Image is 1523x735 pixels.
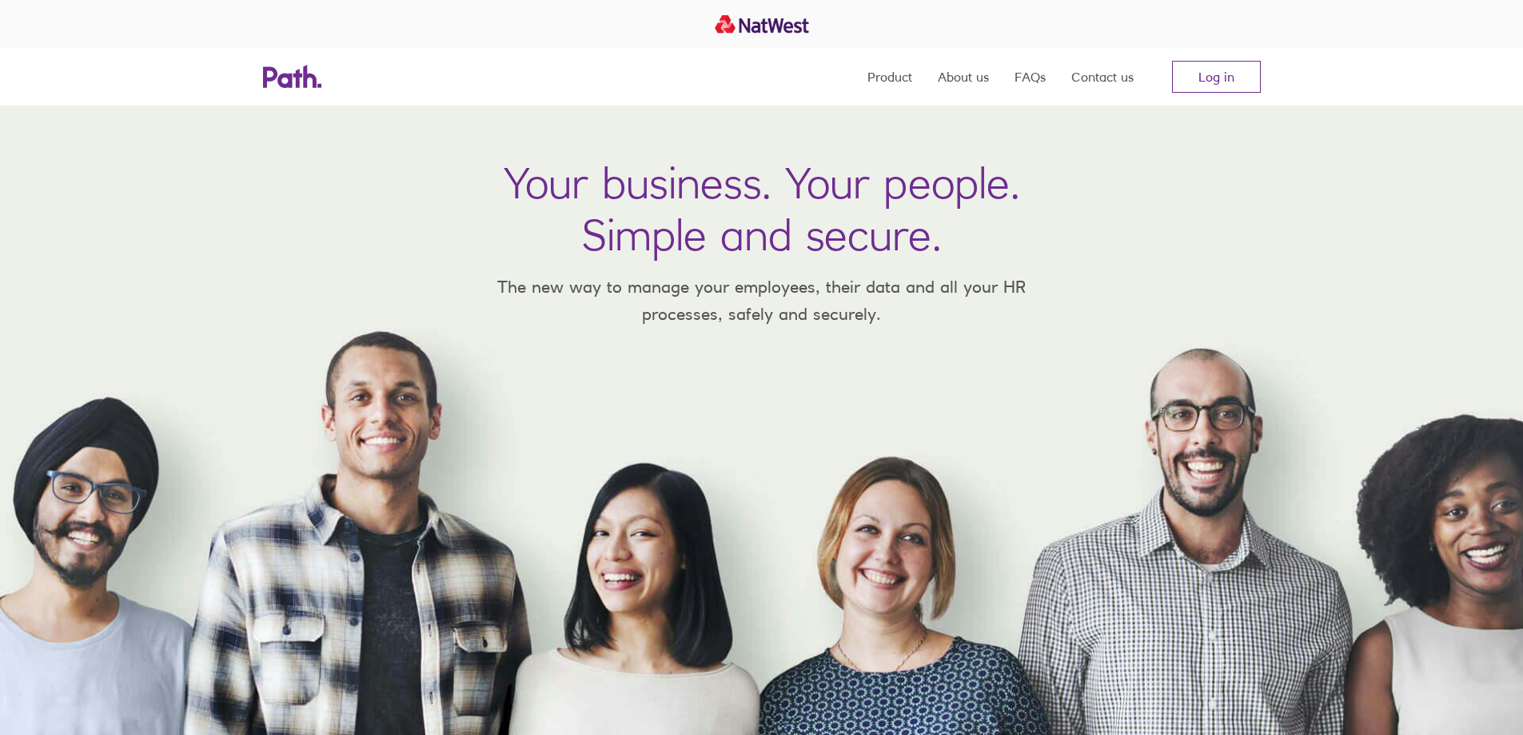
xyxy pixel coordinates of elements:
a: Log in [1172,61,1261,93]
a: FAQs [1015,48,1046,106]
p: The new way to manage your employees, their data and all your HR processes, safely and securely. [474,274,1050,327]
a: Contact us [1071,48,1134,106]
a: About us [938,48,989,106]
h1: Your business. Your people. Simple and secure. [504,157,1020,261]
a: Product [867,48,912,106]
